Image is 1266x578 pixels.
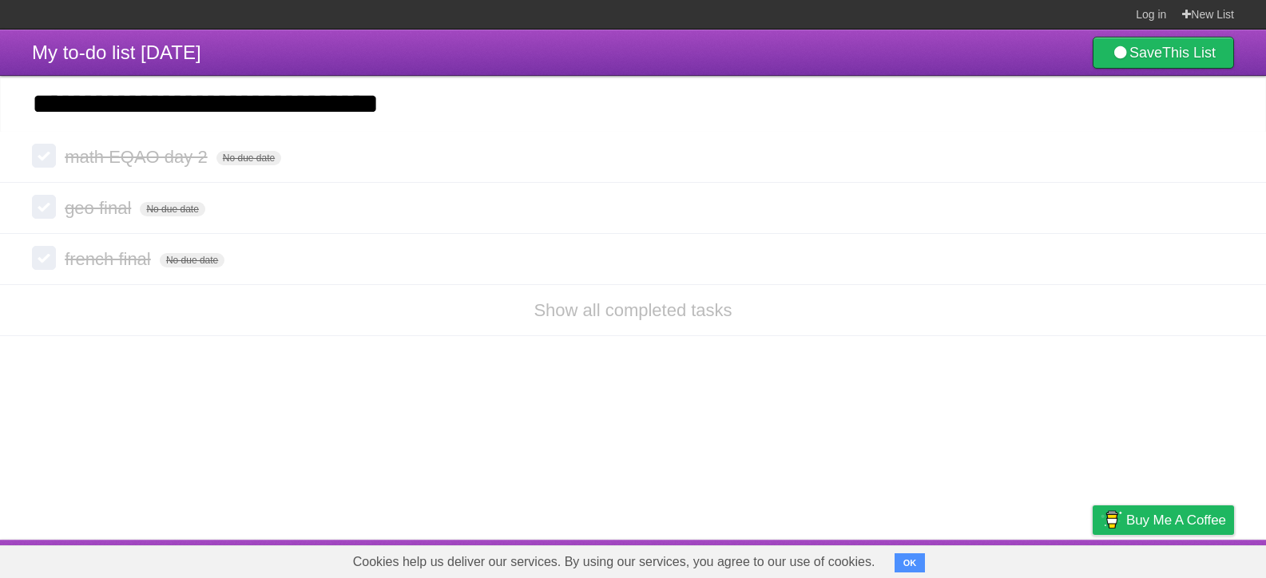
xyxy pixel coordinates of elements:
[1133,544,1234,574] a: Suggest a feature
[1072,544,1113,574] a: Privacy
[1093,505,1234,535] a: Buy me a coffee
[933,544,998,574] a: Developers
[140,202,204,216] span: No due date
[216,151,281,165] span: No due date
[1018,544,1053,574] a: Terms
[1162,45,1216,61] b: This List
[65,249,155,269] span: french final
[880,544,914,574] a: About
[160,253,224,267] span: No due date
[1093,37,1234,69] a: SaveThis List
[65,147,212,167] span: math EQAO day 2
[32,246,56,270] label: Done
[32,42,201,63] span: My to-do list [DATE]
[1126,506,1226,534] span: Buy me a coffee
[895,553,926,572] button: OK
[65,198,135,218] span: geo final
[32,144,56,168] label: Done
[534,300,732,320] a: Show all completed tasks
[337,546,891,578] span: Cookies help us deliver our services. By using our services, you agree to our use of cookies.
[1101,506,1122,533] img: Buy me a coffee
[32,195,56,219] label: Done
